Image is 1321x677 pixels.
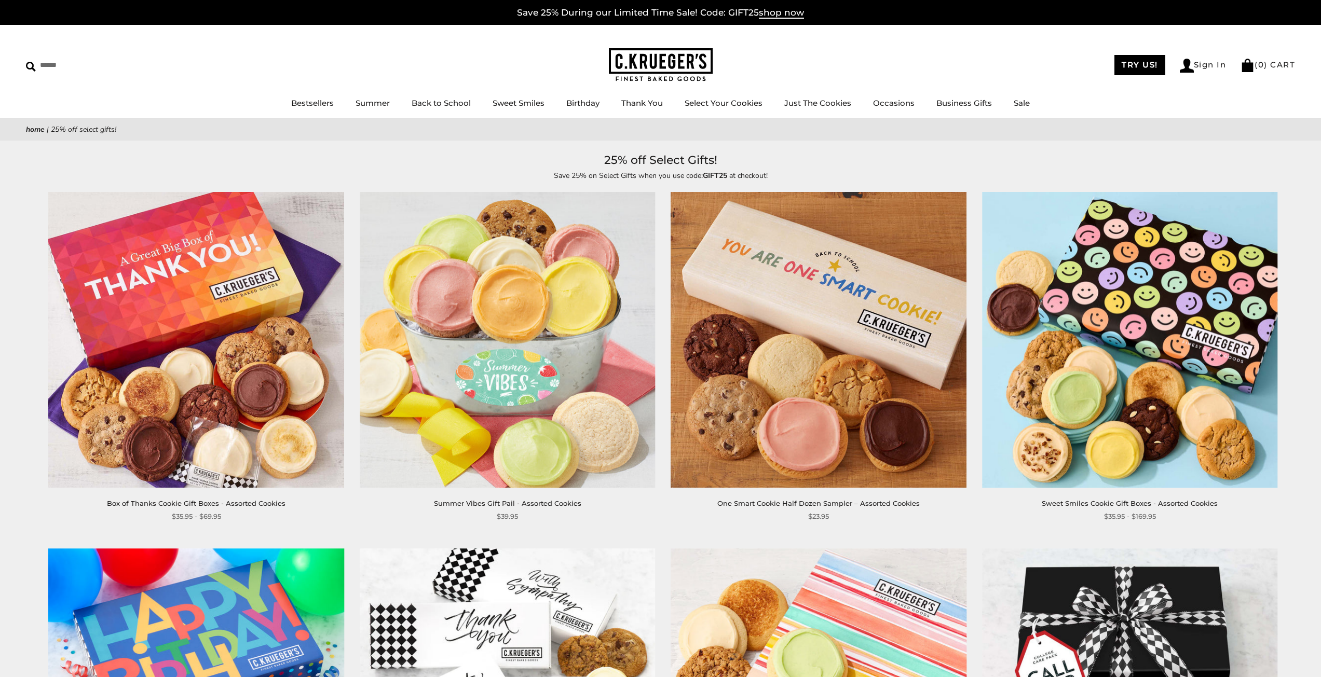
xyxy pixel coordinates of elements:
span: | [47,125,49,134]
span: 25% off Select Gifts! [51,125,116,134]
img: Sweet Smiles Cookie Gift Boxes - Assorted Cookies [982,192,1277,488]
a: Thank You [621,98,663,108]
input: Search [26,57,149,73]
a: Birthday [566,98,600,108]
a: Business Gifts [936,98,992,108]
a: Select Your Cookies [685,98,762,108]
img: Box of Thanks Cookie Gift Boxes - Assorted Cookies [49,192,344,488]
a: Home [26,125,45,134]
p: Save 25% on Select Gifts when you use code: at checkout! [422,170,900,182]
span: $23.95 [808,511,829,522]
a: Occasions [873,98,915,108]
a: Back to School [412,98,471,108]
img: One Smart Cookie Half Dozen Sampler – Assorted Cookies [671,192,966,488]
a: Save 25% During our Limited Time Sale! Code: GIFT25shop now [517,7,804,19]
img: C.KRUEGER'S [609,48,713,82]
nav: breadcrumbs [26,123,1295,135]
img: Summer Vibes Gift Pail - Assorted Cookies [360,192,655,488]
a: Sweet Smiles [493,98,544,108]
a: Sign In [1180,59,1227,73]
a: Summer [356,98,390,108]
a: Sale [1014,98,1030,108]
a: One Smart Cookie Half Dozen Sampler – Assorted Cookies [717,499,920,507]
a: Summer Vibes Gift Pail - Assorted Cookies [434,499,581,507]
span: $35.95 - $69.95 [172,511,221,522]
a: TRY US! [1114,55,1165,75]
span: $39.95 [497,511,518,522]
a: Sweet Smiles Cookie Gift Boxes - Assorted Cookies [1042,499,1218,507]
a: Bestsellers [291,98,334,108]
a: (0) CART [1241,60,1295,70]
span: $35.95 - $169.95 [1104,511,1156,522]
strong: GIFT25 [703,171,727,181]
a: Box of Thanks Cookie Gift Boxes - Assorted Cookies [107,499,285,507]
a: Just The Cookies [784,98,851,108]
img: Account [1180,59,1194,73]
span: 0 [1258,60,1264,70]
span: shop now [759,7,804,19]
img: Bag [1241,59,1255,72]
img: Search [26,62,36,72]
h1: 25% off Select Gifts! [42,151,1279,170]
